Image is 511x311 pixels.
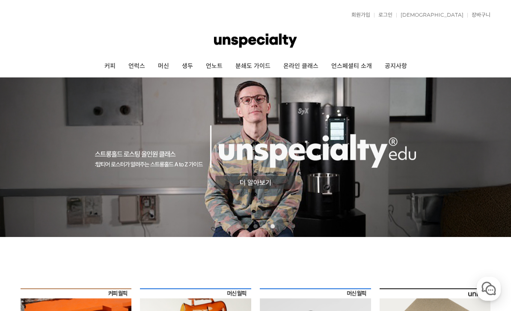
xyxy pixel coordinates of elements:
a: 로그인 [374,12,392,18]
a: 대화 [56,240,110,261]
a: 5 [270,224,275,228]
a: 온라인 클래스 [277,56,325,77]
a: 1 [236,224,241,228]
span: 대화 [78,253,89,260]
a: 3 [253,224,258,228]
a: 공지사항 [378,56,413,77]
a: 4 [262,224,266,228]
a: 장바구니 [467,12,490,18]
a: 언노트 [199,56,229,77]
a: 커피 [98,56,122,77]
a: 머신 [152,56,175,77]
img: 언스페셜티 몰 [214,28,297,53]
span: 설정 [132,253,143,260]
a: 언럭스 [122,56,152,77]
a: 생두 [175,56,199,77]
a: 회원가입 [347,12,370,18]
span: 홈 [27,253,32,260]
a: 분쇄도 가이드 [229,56,277,77]
a: 2 [245,224,249,228]
a: [DEMOGRAPHIC_DATA] [396,12,463,18]
a: 설정 [110,240,164,261]
a: 홈 [3,240,56,261]
a: 언스페셜티 소개 [325,56,378,77]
